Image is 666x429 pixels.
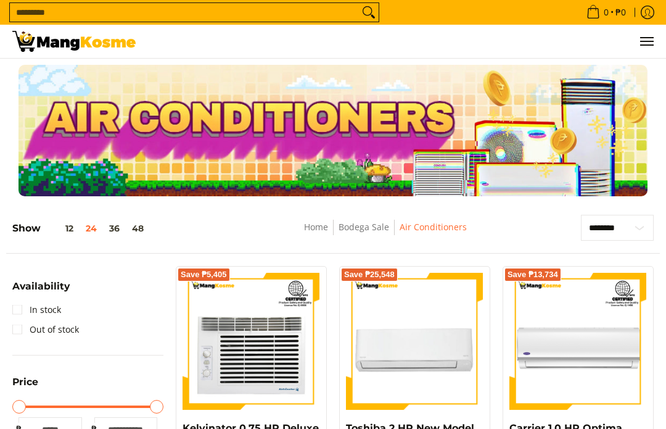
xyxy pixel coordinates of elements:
[41,223,80,233] button: 12
[103,223,126,233] button: 36
[12,300,61,320] a: In stock
[148,25,654,58] nav: Main Menu
[12,222,150,235] h5: Show
[346,273,483,410] img: Toshiba 2 HP New Model Split-Type Inverter Air Conditioner (Class A)
[614,8,628,17] span: ₱0
[12,281,70,291] span: Availability
[183,273,320,410] img: Kelvinator 0.75 HP Deluxe Eco, Window-Type Air Conditioner (Class A)
[359,3,379,22] button: Search
[639,25,654,58] button: Menu
[344,271,395,278] span: Save ₱25,548
[602,8,610,17] span: 0
[181,271,227,278] span: Save ₱5,405
[80,223,103,233] button: 24
[12,377,38,396] summary: Open
[339,221,389,233] a: Bodega Sale
[12,320,79,339] a: Out of stock
[304,221,328,233] a: Home
[126,223,150,233] button: 48
[508,271,558,278] span: Save ₱13,734
[583,6,630,19] span: •
[234,220,536,248] nav: Breadcrumbs
[12,31,136,52] img: Bodega Sale Aircon l Mang Kosme: Home Appliances Warehouse Sale
[12,281,70,301] summary: Open
[12,377,38,387] span: Price
[400,221,467,233] a: Air Conditioners
[148,25,654,58] ul: Customer Navigation
[509,273,647,410] img: Carrier 1.0 HP Optima 3 R32 Split-Type Non-Inverter Air Conditioner (Class A)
